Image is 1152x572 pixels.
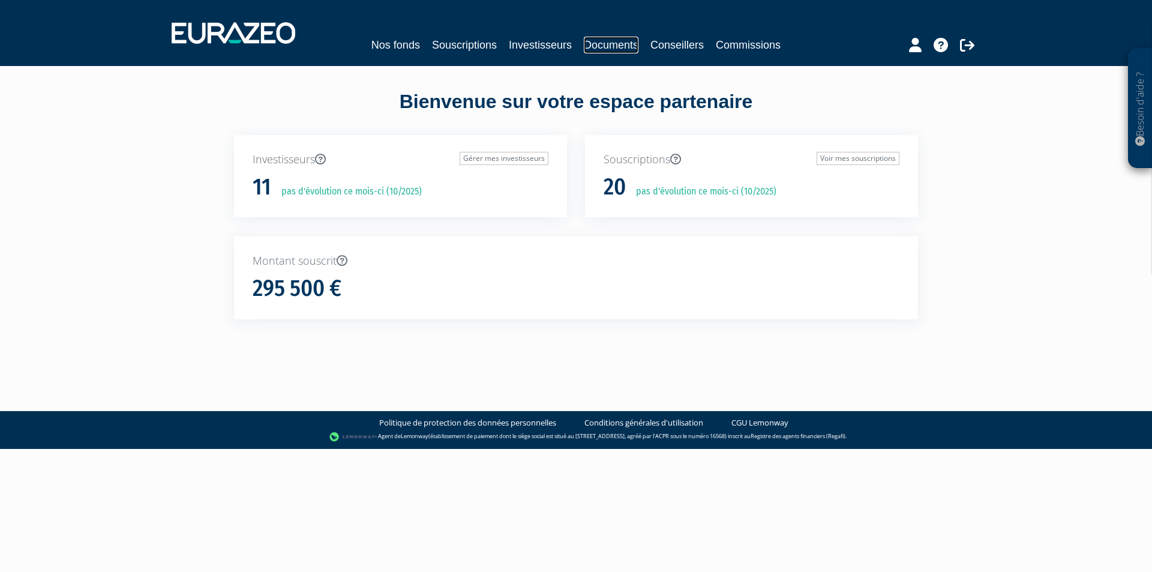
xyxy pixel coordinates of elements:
div: - Agent de (établissement de paiement dont le siège social est situé au [STREET_ADDRESS], agréé p... [12,431,1140,443]
a: Investisseurs [509,37,572,53]
p: Montant souscrit [253,253,899,269]
h1: 20 [604,175,626,200]
img: logo-lemonway.png [329,431,376,443]
a: Voir mes souscriptions [817,152,899,165]
p: Investisseurs [253,152,548,167]
h1: 11 [253,175,271,200]
img: 1732889491-logotype_eurazeo_blanc_rvb.png [172,22,295,44]
a: Conseillers [650,37,704,53]
a: Lemonway [401,432,428,440]
h1: 295 500 € [253,276,341,301]
a: Registre des agents financiers (Regafi) [751,432,845,440]
a: Conditions générales d'utilisation [584,417,703,429]
a: Gérer mes investisseurs [460,152,548,165]
a: Commissions [716,37,781,53]
a: Souscriptions [432,37,497,53]
p: pas d'évolution ce mois-ci (10/2025) [273,185,422,199]
a: Politique de protection des données personnelles [379,417,556,429]
div: Bienvenue sur votre espace partenaire [225,88,927,135]
p: Souscriptions [604,152,899,167]
a: CGU Lemonway [731,417,788,429]
p: Besoin d'aide ? [1133,55,1147,163]
a: Documents [584,37,638,53]
p: pas d'évolution ce mois-ci (10/2025) [628,185,776,199]
a: Nos fonds [371,37,420,53]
